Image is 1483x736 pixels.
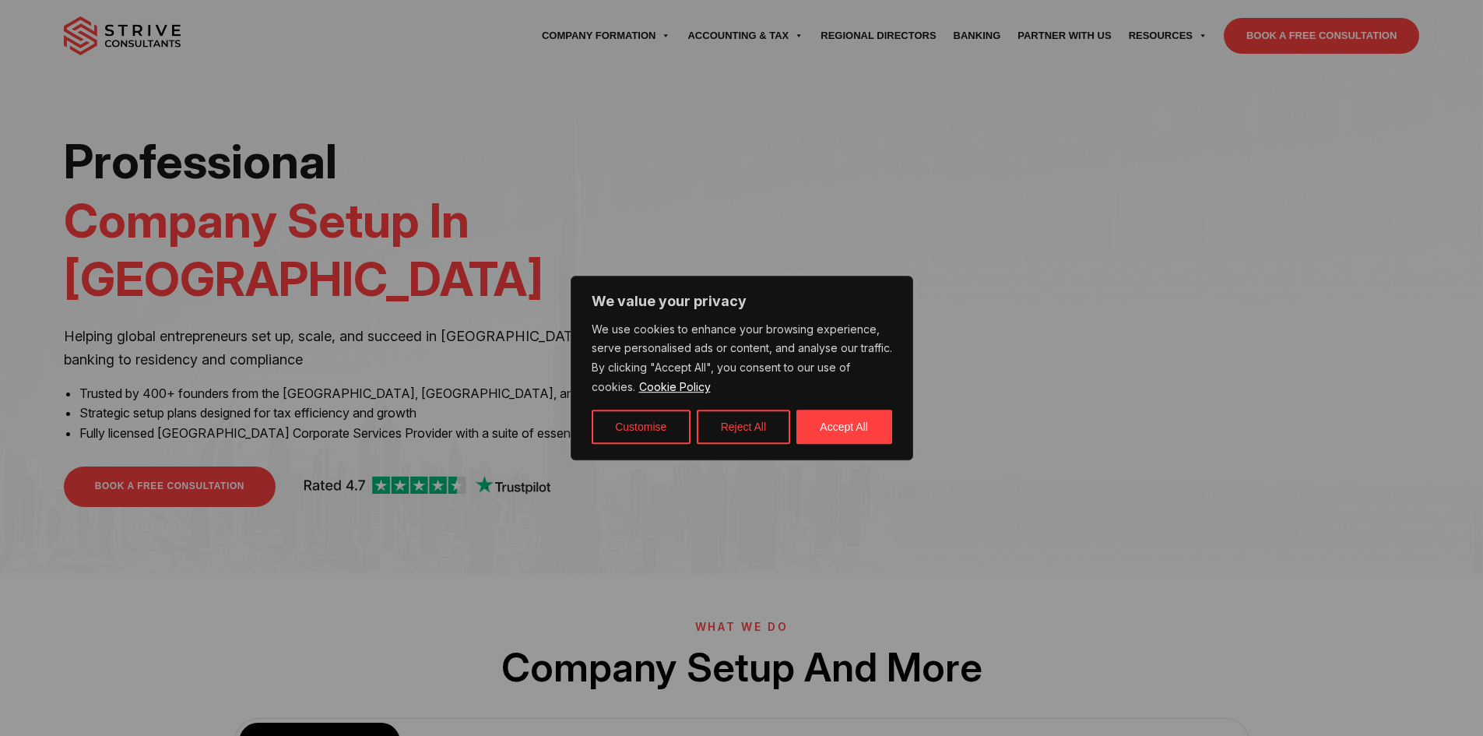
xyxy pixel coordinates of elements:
div: We value your privacy [571,276,913,461]
button: Accept All [796,410,892,444]
p: We value your privacy [592,292,892,311]
a: Cookie Policy [638,379,712,394]
button: Customise [592,410,691,444]
button: Reject All [697,410,790,444]
p: We use cookies to enhance your browsing experience, serve personalised ads or content, and analys... [592,320,892,398]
